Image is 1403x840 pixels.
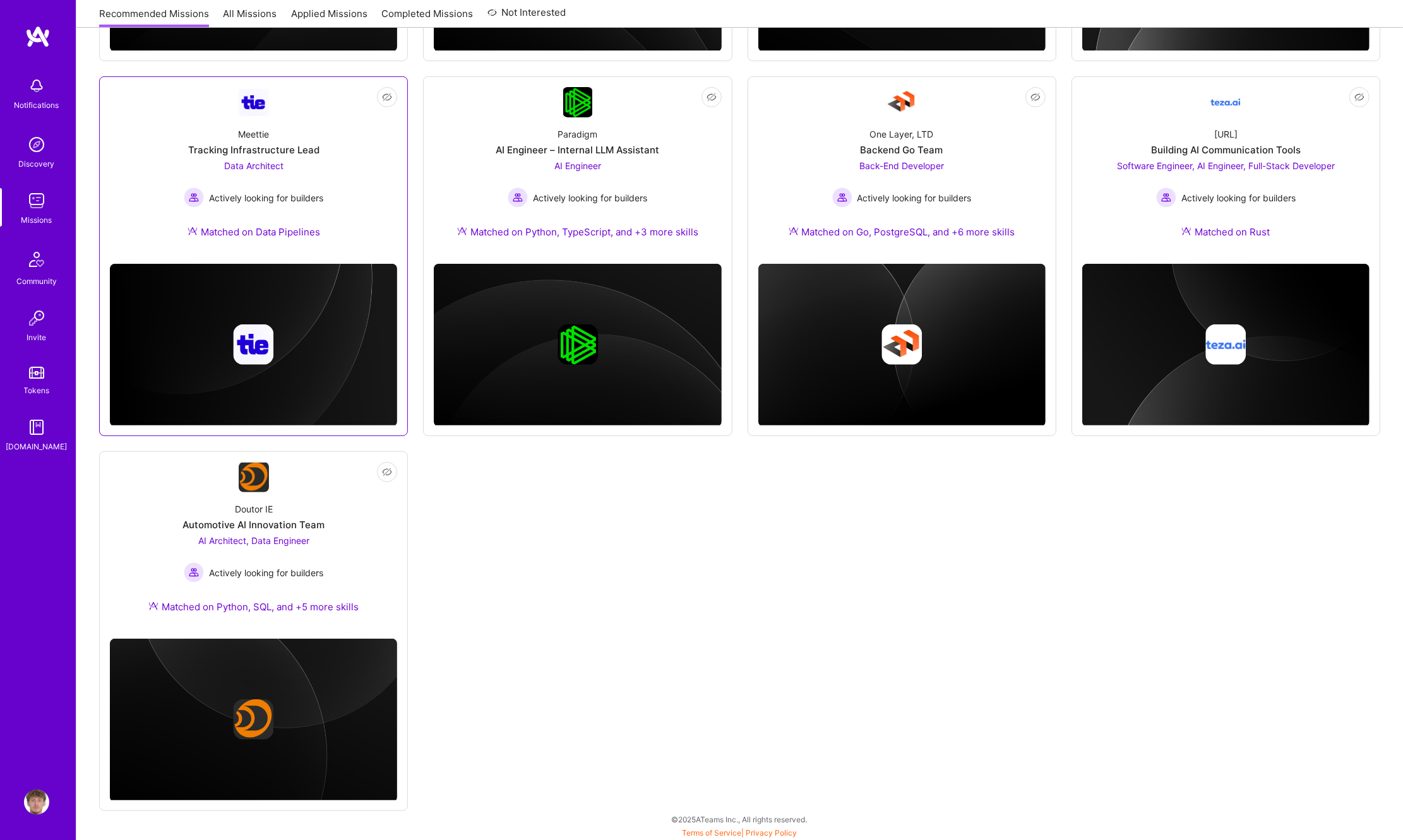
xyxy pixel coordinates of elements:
img: teamwork [24,188,49,213]
img: Ateam Purple Icon [188,226,198,236]
i: icon EyeClosed [707,92,717,102]
img: discovery [24,132,49,157]
div: One Layer, LTD [870,127,934,141]
img: Company Logo [563,87,593,117]
img: Actively looking for builders [1156,187,1176,208]
a: Company LogoMeettieTracking Infrastructure LeadData Architect Actively looking for buildersActive... [110,87,397,254]
div: Community [16,275,57,288]
img: Ateam Purple Icon [148,601,158,611]
img: Actively looking for builders [184,187,204,208]
img: Company logo [234,699,274,740]
img: cover [434,264,721,427]
div: [DOMAIN_NAME] [6,440,68,453]
div: Paradigm [558,127,597,141]
div: Matched on Rust [1181,225,1270,239]
span: Software Engineer, AI Engineer, Full-Stack Developer [1117,160,1335,171]
img: Actively looking for builders [832,187,852,208]
img: cover [758,264,1046,427]
img: cover [1082,264,1370,427]
i: icon EyeClosed [382,467,392,477]
div: Matched on Python, TypeScript, and +3 more skills [457,225,698,239]
i: icon EyeClosed [1030,92,1041,102]
div: Discovery [19,157,55,170]
div: Invite [27,331,47,344]
span: | [682,828,797,837]
img: Actively looking for builders [184,562,204,583]
img: Company Logo [239,89,269,116]
img: Actively looking for builders [508,187,528,208]
img: Ateam Purple Icon [1181,226,1191,236]
img: Company Logo [239,463,269,492]
a: Not Interested [487,5,566,28]
span: Actively looking for builders [857,191,972,204]
img: Community [21,244,52,275]
div: Tracking Infrastructure Lead [188,143,319,157]
img: Ateam Purple Icon [789,226,799,236]
img: Company logo [881,324,922,365]
div: Backend Go Team [861,143,943,157]
div: [URL] [1214,127,1238,141]
a: User Avatar [21,790,52,815]
img: tokens [29,367,44,379]
img: Company logo [234,324,274,365]
div: AI Engineer – Internal LLM Assistant [496,143,659,157]
span: Actively looking for builders [1181,191,1296,204]
i: icon EyeClosed [382,92,392,102]
a: Terms of Service [682,828,741,837]
a: Company LogoOne Layer, LTDBackend Go TeamBack-End Developer Actively looking for buildersActively... [758,87,1046,254]
img: cover [110,264,397,427]
img: Invite [24,305,49,331]
img: Ateam Purple Icon [457,226,467,236]
div: Automotive AI Innovation Team [182,518,325,531]
span: Back-End Developer [859,160,944,171]
img: guide book [24,415,49,440]
i: icon EyeClosed [1354,92,1364,102]
span: Actively looking for builders [209,191,323,204]
a: Completed Missions [382,7,474,28]
span: AI Engineer [554,160,601,171]
div: Notifications [15,98,59,112]
img: Company Logo [887,87,917,117]
img: cover [110,639,397,802]
a: Privacy Policy [746,828,797,837]
div: Tokens [24,384,50,397]
div: Matched on Go, PostgreSQL, and +6 more skills [789,225,1015,239]
span: Actively looking for builders [209,566,323,579]
img: logo [25,25,51,48]
div: Building AI Communication Tools [1151,143,1301,157]
span: Actively looking for builders [533,191,647,204]
div: Doutor IE [235,502,273,516]
span: Data Architect [224,160,284,171]
a: All Missions [224,7,277,28]
img: Company logo [1205,324,1246,365]
div: Matched on Python, SQL, and +5 more skills [148,600,359,613]
a: Company Logo[URL]Building AI Communication ToolsSoftware Engineer, AI Engineer, Full-Stack Develo... [1082,87,1370,254]
div: Meettie [238,127,269,141]
img: User Avatar [24,790,49,815]
a: Applied Missions [291,7,367,28]
a: Company LogoParadigmAI Engineer – Internal LLM AssistantAI Engineer Actively looking for builders... [434,87,721,254]
span: AI Architect, Data Engineer [198,535,309,546]
div: © 2025 ATeams Inc., All rights reserved. [76,803,1403,835]
div: Missions [21,213,52,227]
a: Recommended Missions [99,7,209,28]
div: Matched on Data Pipelines [188,225,320,239]
img: Company Logo [1210,87,1241,117]
a: Company LogoDoutor IEAutomotive AI Innovation TeamAI Architect, Data Engineer Actively looking fo... [110,462,397,629]
img: bell [24,73,49,98]
img: Company logo [558,324,598,365]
